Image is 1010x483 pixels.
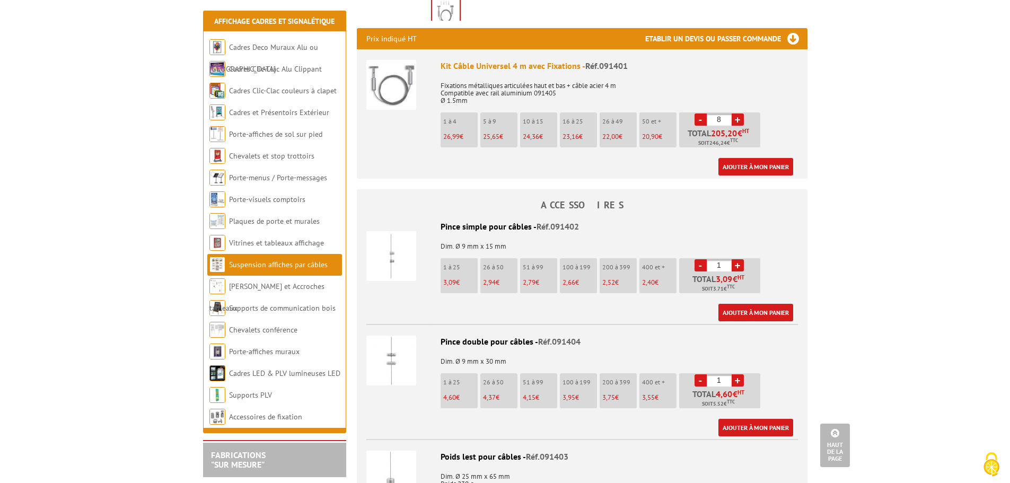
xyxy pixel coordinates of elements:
a: + [732,374,744,387]
p: € [563,279,597,286]
span: Soit € [698,139,738,147]
a: Cadres Deco Muraux Alu ou [GEOGRAPHIC_DATA] [209,42,318,74]
a: [PERSON_NAME] et Accroches tableaux [209,282,324,313]
p: € [483,279,517,286]
sup: TTC [727,284,735,289]
span: 205,20 [711,129,737,137]
p: Fixations métalliques articulées haut et bas + câble acier 4 m Compatible avec rail aluminium 091... [441,75,798,104]
p: € [642,394,677,401]
a: Porte-visuels comptoirs [229,195,305,204]
img: Porte-menus / Porte-messages [209,170,225,186]
p: 50 et + [642,118,677,125]
a: Accessoires de fixation [229,412,302,421]
span: 4,60 [443,393,456,402]
p: 100 à 199 [563,379,597,386]
span: € [737,129,742,137]
a: Ajouter à mon panier [718,419,793,436]
img: Supports PLV [209,387,225,403]
span: Réf.091404 [538,336,581,347]
div: Kit Câble Universel 4 m avec Fixations - [441,60,798,72]
p: Prix indiqué HT [366,28,417,49]
p: 26 à 50 [483,379,517,386]
span: 4,37 [483,393,496,402]
p: € [602,394,637,401]
p: € [563,133,597,140]
span: 5.52 [713,400,724,408]
img: Suspension affiches par câbles [209,257,225,273]
sup: TTC [727,399,735,405]
a: Ajouter à mon panier [718,304,793,321]
a: Porte-menus / Porte-messages [229,173,327,182]
a: Plaques de porte et murales [229,216,320,226]
p: 1 à 25 [443,264,478,271]
img: Accessoires de fixation [209,409,225,425]
img: Pince double pour câbles [366,336,416,385]
div: Poids lest pour câbles - [366,451,798,463]
p: Dim. Ø 9 mm x 15 mm [366,235,798,250]
img: Cadres LED & PLV lumineuses LED [209,365,225,381]
a: + [732,259,744,271]
img: Porte-affiches de sol sur pied [209,126,225,142]
span: Soit € [702,285,735,293]
h4: ACCESSOIRES [357,200,807,210]
span: 26,99 [443,132,460,141]
button: Cookies (fenêtre modale) [973,447,1010,483]
a: Porte-affiches muraux [229,347,300,356]
p: Total [682,275,760,293]
sup: TTC [730,137,738,143]
a: Suspension affiches par câbles [229,260,328,269]
p: € [602,279,637,286]
a: Affichage Cadres et Signalétique [214,16,335,26]
p: € [642,133,677,140]
p: € [523,279,557,286]
p: € [523,133,557,140]
span: Réf.091403 [526,451,568,462]
p: 1 à 25 [443,379,478,386]
p: 10 à 15 [523,118,557,125]
span: 2,66 [563,278,575,287]
img: Pince simple pour câbles [366,231,416,281]
p: 200 à 399 [602,379,637,386]
span: € [716,275,744,283]
a: Supports de communication bois [229,303,336,313]
sup: HT [737,274,744,281]
span: 23,16 [563,132,579,141]
a: - [695,259,707,271]
div: Pince double pour câbles - [366,336,798,348]
img: Porte-visuels comptoirs [209,191,225,207]
img: Cadres et Présentoirs Extérieur [209,104,225,120]
span: 2,40 [642,278,655,287]
p: € [523,394,557,401]
p: 400 et + [642,264,677,271]
sup: HT [737,389,744,396]
p: 26 à 49 [602,118,637,125]
p: € [602,133,637,140]
p: € [443,133,478,140]
img: Cookies (fenêtre modale) [978,451,1005,478]
a: FABRICATIONS"Sur Mesure" [211,450,266,470]
img: Chevalets conférence [209,322,225,338]
p: Total [682,129,760,147]
p: € [443,279,478,286]
p: 200 à 399 [602,264,637,271]
span: Réf.091402 [537,221,579,232]
a: - [695,374,707,387]
p: Dim. Ø 9 mm x 30 mm [366,350,798,365]
a: Vitrines et tableaux affichage [229,238,324,248]
div: Pince simple pour câbles - [366,221,798,233]
span: 2,94 [483,278,496,287]
p: 5 à 9 [483,118,517,125]
a: + [732,113,744,126]
a: Ajouter à mon panier [718,158,793,175]
a: Cadres LED & PLV lumineuses LED [229,368,340,378]
p: 51 à 99 [523,264,557,271]
p: 400 et + [642,379,677,386]
span: 25,65 [483,132,499,141]
a: Porte-affiches de sol sur pied [229,129,322,139]
p: 16 à 25 [563,118,597,125]
p: 1 à 4 [443,118,478,125]
img: Cadres Clic-Clac couleurs à clapet [209,83,225,99]
span: 4,60 [716,390,733,398]
img: Cadres Deco Muraux Alu ou Bois [209,39,225,55]
a: Cadres Clic-Clac Alu Clippant [229,64,322,74]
